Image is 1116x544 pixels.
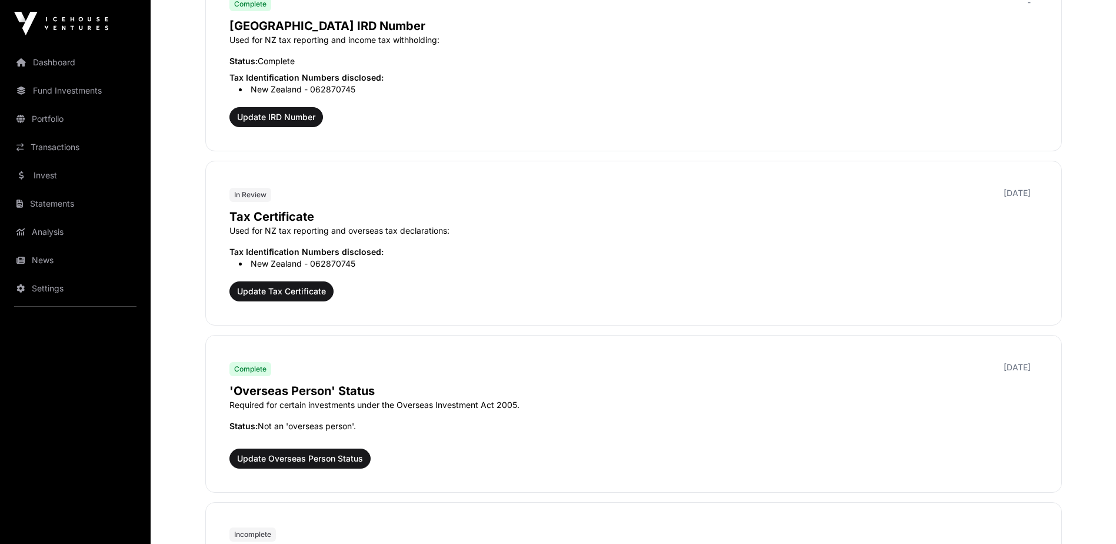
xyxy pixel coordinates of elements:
p: Tax Certificate [229,208,1038,225]
p: Complete [229,55,1038,67]
li: New Zealand - 062870745 [239,84,1038,95]
span: Update Tax Certificate [237,286,326,297]
a: Fund Investments [9,78,141,104]
p: Tax Identification Numbers disclosed: [229,72,1038,84]
a: News [9,247,141,273]
p: [GEOGRAPHIC_DATA] IRD Number [229,18,1038,34]
button: Update Tax Certificate [229,281,334,301]
button: Update Overseas Person Status [229,449,371,469]
p: Tax Identification Numbers disclosed: [229,246,1038,258]
span: Status: [229,56,258,66]
p: 'Overseas Person' Status [229,383,1038,399]
a: Analysis [9,219,141,245]
li: New Zealand - 062870745 [239,258,1038,270]
p: Not an 'overseas person'. [229,420,1038,432]
iframe: Chat Widget [1057,487,1116,544]
span: Incomplete [234,530,271,539]
p: Required for certain investments under the Overseas Investment Act 2005. [229,399,1038,411]
p: [DATE] [1004,361,1031,373]
a: Settings [9,276,141,301]
span: Update Overseas Person Status [237,453,363,465]
img: Icehouse Ventures Logo [14,12,108,35]
p: Used for NZ tax reporting and income tax withholding: [229,34,1038,46]
button: Update IRD Number [229,107,323,127]
p: Used for NZ tax reporting and overseas tax declarations: [229,225,1038,237]
a: Transactions [9,134,141,160]
span: In Review [234,190,266,200]
p: [DATE] [1004,187,1031,199]
a: Dashboard [9,49,141,75]
a: Update Overseas Person Status [229,456,371,467]
span: Complete [234,364,266,374]
span: Status: [229,421,258,431]
span: Update IRD Number [237,111,315,123]
a: Portfolio [9,106,141,132]
a: Statements [9,191,141,217]
a: Invest [9,162,141,188]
